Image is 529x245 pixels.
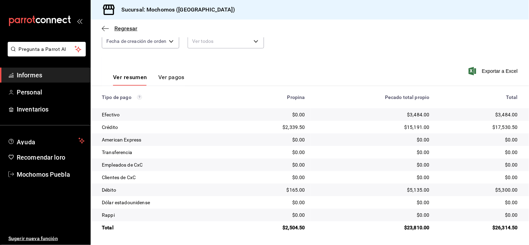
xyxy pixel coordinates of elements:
[287,187,305,193] font: $165.00
[385,94,430,100] font: Pecado total propio
[407,112,429,117] font: $3,484.00
[102,124,118,130] font: Crédito
[113,74,184,86] div: pestañas de navegación
[505,200,518,205] font: $0.00
[17,138,36,146] font: Ayuda
[17,89,42,96] font: Personal
[292,175,305,180] font: $0.00
[102,187,116,193] font: Débito
[282,225,305,230] font: $2,504.50
[505,137,518,143] font: $0.00
[19,46,66,52] font: Pregunta a Parrot AI
[282,124,305,130] font: $2,339.50
[8,236,58,241] font: Sugerir nueva función
[102,94,131,100] font: Tipo de pago
[137,95,142,100] svg: Los pagos realizados con Pay y otras terminales son montos brutos.
[404,124,430,130] font: $15,191.00
[102,162,143,168] font: Empleados de CxC
[102,25,137,32] button: Regresar
[102,137,141,143] font: American Express
[493,225,518,230] font: $26,314.50
[8,42,86,56] button: Pregunta a Parrot AI
[417,137,430,143] font: $0.00
[114,25,137,32] font: Regresar
[505,212,518,218] font: $0.00
[17,106,48,113] font: Inventarios
[505,162,518,168] font: $0.00
[158,74,184,81] font: Ver pagos
[17,154,65,161] font: Recomendar loro
[102,175,136,180] font: Clientes de CxC
[113,74,147,81] font: Ver resumen
[287,94,305,100] font: Propina
[192,38,213,44] font: Ver todos
[102,225,114,230] font: Total
[417,175,430,180] font: $0.00
[417,200,430,205] font: $0.00
[417,150,430,155] font: $0.00
[417,212,430,218] font: $0.00
[496,112,518,117] font: $3,484.00
[404,225,430,230] font: $23,810.00
[102,200,150,205] font: Dólar estadounidense
[292,162,305,168] font: $0.00
[493,124,518,130] font: $17,530.50
[496,187,518,193] font: $5,300.00
[102,212,115,218] font: Rappi
[17,171,70,178] font: Mochomos Puebla
[482,68,518,74] font: Exportar a Excel
[506,94,518,100] font: Total
[407,187,429,193] font: $5,135.00
[102,150,132,155] font: Transferencia
[417,162,430,168] font: $0.00
[292,112,305,117] font: $0.00
[102,112,120,117] font: Efectivo
[292,150,305,155] font: $0.00
[470,67,518,75] button: Exportar a Excel
[292,137,305,143] font: $0.00
[292,212,305,218] font: $0.00
[505,175,518,180] font: $0.00
[292,200,305,205] font: $0.00
[505,150,518,155] font: $0.00
[121,6,235,13] font: Sucursal: Mochomos ([GEOGRAPHIC_DATA])
[17,71,42,79] font: Informes
[77,18,82,24] button: abrir_cajón_menú
[106,38,166,44] font: Fecha de creación de orden
[5,51,86,58] a: Pregunta a Parrot AI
